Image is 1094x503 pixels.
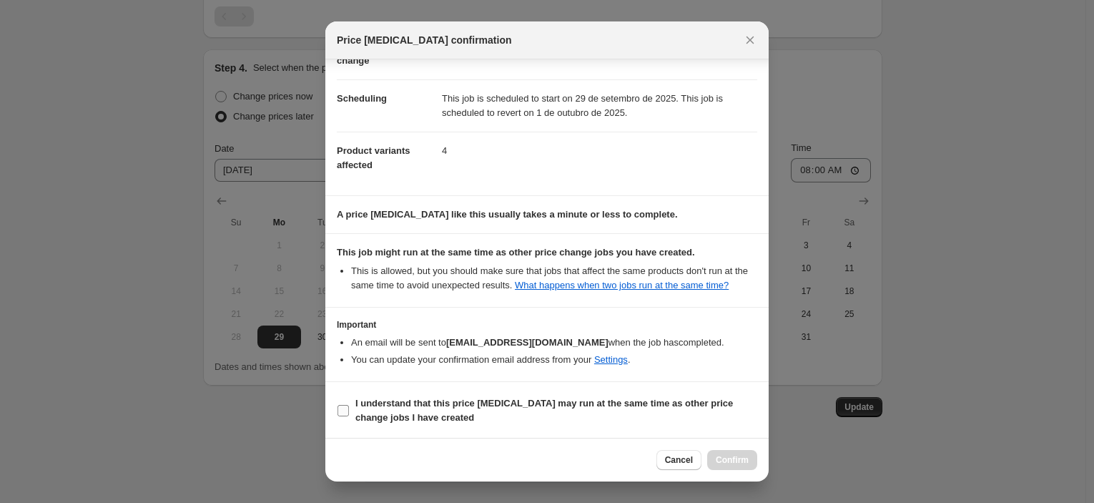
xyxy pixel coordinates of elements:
dd: This job is scheduled to start on 29 de setembro de 2025. This job is scheduled to revert on 1 de... [442,79,757,132]
button: Cancel [656,450,701,470]
span: Cancel [665,454,693,466]
a: Settings [594,354,628,365]
b: I understand that this price [MEDICAL_DATA] may run at the same time as other price change jobs I... [355,398,733,423]
a: What happens when two jobs run at the same time? [515,280,729,290]
span: Price [MEDICAL_DATA] confirmation [337,33,512,47]
li: You can update your confirmation email address from your . [351,353,757,367]
span: Scheduling [337,93,387,104]
b: [EMAIL_ADDRESS][DOMAIN_NAME] [446,337,608,348]
dd: 4 [442,132,757,170]
b: This job might run at the same time as other price change jobs you have created. [337,247,695,258]
li: An email will be sent to when the job has completed . [351,336,757,350]
h3: Important [337,319,757,331]
span: Product variants affected [337,145,410,170]
b: A price [MEDICAL_DATA] like this usually takes a minute or less to complete. [337,209,678,220]
li: This is allowed, but you should make sure that jobs that affect the same products don ' t run at ... [351,264,757,293]
button: Close [740,30,760,50]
